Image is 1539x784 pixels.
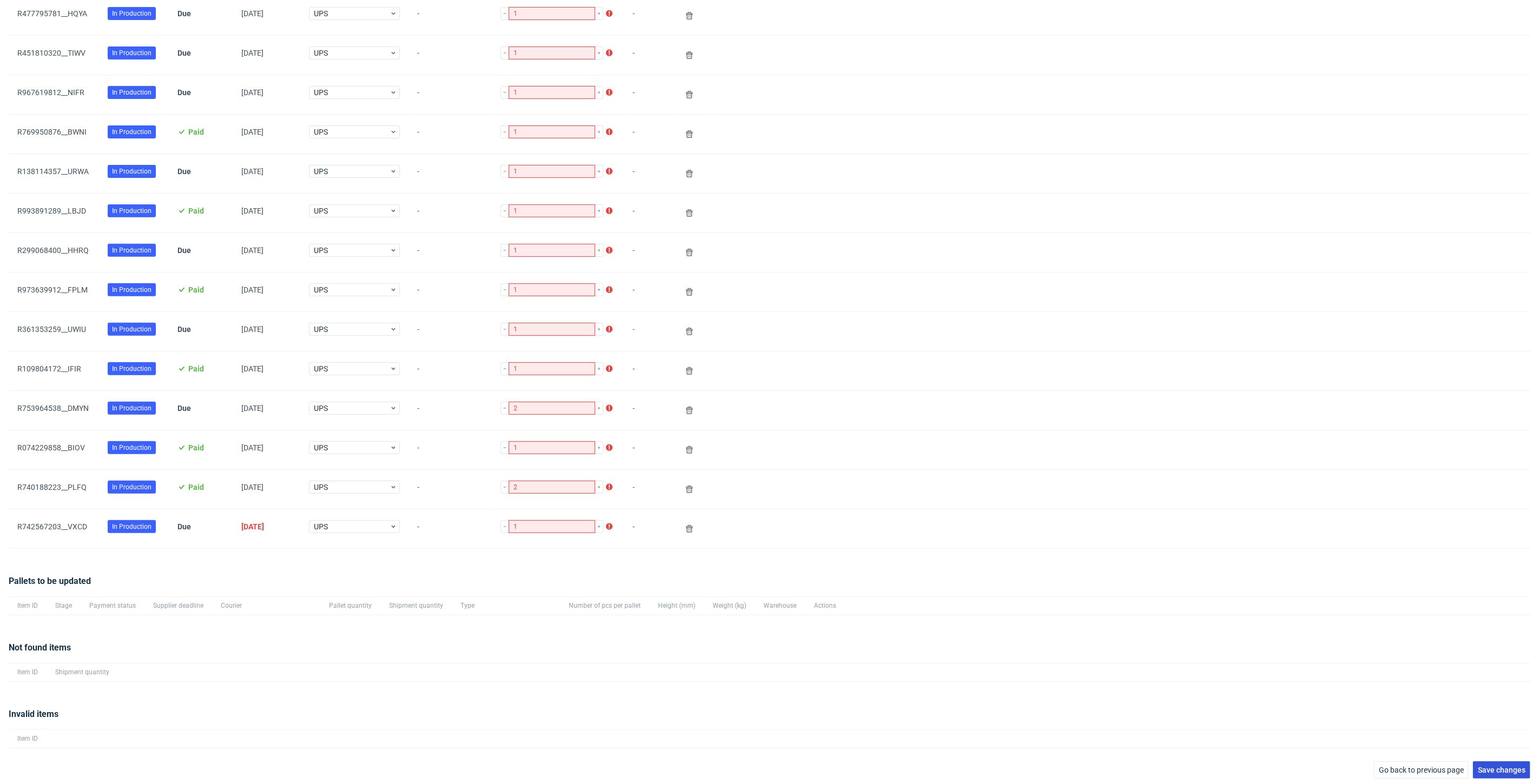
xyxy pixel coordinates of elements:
[814,601,836,610] span: Actions
[314,166,390,177] span: UPS
[17,443,85,452] a: R074229858__BIOV
[241,285,264,294] span: [DATE]
[241,246,264,255] span: [DATE]
[17,325,86,334] a: R361353259__UWIU
[417,404,483,417] span: -
[241,404,264,413] span: [DATE]
[17,734,38,743] span: Item ID
[633,364,666,377] span: -
[314,521,390,532] span: UPS
[17,88,84,97] a: R967619812__NIFR
[55,668,109,677] span: Shipment quantity
[17,246,89,255] a: R299068400__HHRQ
[417,246,483,259] span: -
[17,285,88,294] a: R973639912__FPLM
[389,601,443,610] span: Shipment quantity
[177,167,191,176] span: Due
[112,127,152,137] span: In Production
[417,9,483,22] span: -
[112,482,152,492] span: In Production
[633,246,666,259] span: -
[221,601,312,610] span: Courier
[461,601,551,610] span: Type
[633,88,666,101] span: -
[633,522,666,535] span: -
[177,404,191,413] span: Due
[17,49,85,57] a: R451810320__TIWV
[17,207,86,215] a: R993891289__LBJD
[314,403,390,414] span: UPS
[314,205,390,216] span: UPS
[17,483,87,491] a: R740188223__PLFQ
[417,49,483,62] span: -
[241,207,264,215] span: [DATE]
[417,88,483,101] span: -
[633,128,666,141] span: -
[633,404,666,417] span: -
[9,575,1530,596] div: Pallets to be updated
[633,9,666,22] span: -
[153,601,203,610] span: Supplier deadline
[1379,766,1464,774] span: Go back to previous page
[177,49,191,57] span: Due
[177,522,191,531] span: Due
[55,601,72,610] span: Stage
[112,443,152,453] span: In Production
[569,601,641,610] span: Number of pcs per pallet
[112,285,152,295] span: In Production
[633,207,666,220] span: -
[17,668,38,677] span: Item ID
[112,403,152,413] span: In Production
[329,601,372,610] span: Pallet quantity
[112,245,152,255] span: In Production
[17,601,38,610] span: Item ID
[713,601,746,610] span: Weight (kg)
[658,601,695,610] span: Height (mm)
[633,443,666,456] span: -
[188,207,204,215] span: Paid
[417,207,483,220] span: -
[241,325,264,334] span: [DATE]
[241,49,264,57] span: [DATE]
[112,48,152,58] span: In Production
[17,404,89,413] a: R753964538__DMYN
[188,285,204,294] span: Paid
[9,708,1530,729] div: Invalid items
[17,167,89,176] a: R138114357__URWA
[112,364,152,374] span: In Production
[177,9,191,18] span: Due
[314,245,390,256] span: UPS
[314,442,390,453] span: UPS
[17,128,87,136] a: R769950876__BWNI
[417,364,483,377] span: -
[177,325,191,334] span: Due
[188,364,204,373] span: Paid
[633,325,666,338] span: -
[241,522,264,531] span: [DATE]
[241,128,264,136] span: [DATE]
[89,601,136,610] span: Payment status
[1473,761,1530,779] button: Save changes
[417,167,483,180] span: -
[314,324,390,335] span: UPS
[241,9,264,18] span: [DATE]
[112,324,152,334] span: In Production
[17,9,87,18] a: R477795781__HQYA
[417,522,483,535] span: -
[241,483,264,491] span: [DATE]
[633,285,666,298] span: -
[112,88,152,97] span: In Production
[241,88,264,97] span: [DATE]
[417,128,483,141] span: -
[633,167,666,180] span: -
[417,443,483,456] span: -
[1374,761,1469,779] button: Go back to previous page
[9,641,1530,663] div: Not found items
[188,128,204,136] span: Paid
[188,483,204,491] span: Paid
[177,88,191,97] span: Due
[112,206,152,216] span: In Production
[314,8,390,19] span: UPS
[112,9,152,18] span: In Production
[241,443,264,452] span: [DATE]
